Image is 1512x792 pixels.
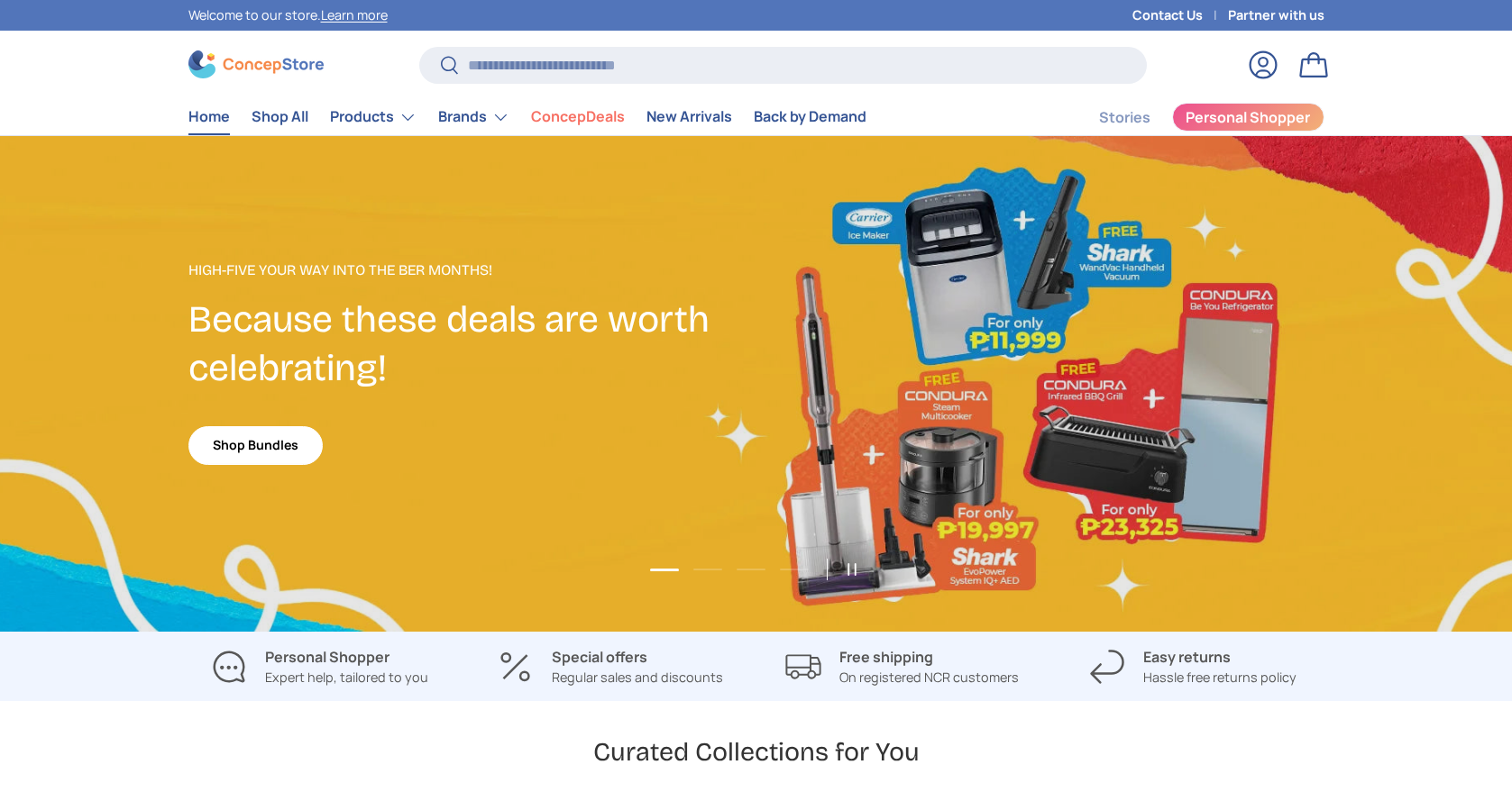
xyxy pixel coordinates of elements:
[646,99,732,134] a: New Arrivals
[188,259,756,281] p: High-Five Your Way Into the Ber Months!
[1132,5,1228,25] a: Contact Us
[1062,646,1324,687] a: Easy returns Hassle free returns policy
[1056,99,1324,135] nav: Secondary
[427,99,520,135] summary: Brands
[1099,100,1150,135] a: Stories
[1143,668,1297,687] p: Hassle free returns policy
[552,668,723,687] p: Regular sales and discounts
[188,99,866,135] nav: Primary
[438,99,509,135] a: Brands
[188,50,324,78] img: ConcepStore
[531,99,625,134] a: ConcepDeals
[480,646,742,687] a: Special offers Regular sales and discounts
[552,647,647,667] strong: Special offers
[1186,110,1310,124] span: Personal Shopper
[265,668,428,687] p: Expert help, tailored to you
[754,99,866,134] a: Back by Demand
[1143,647,1231,667] strong: Easy returns
[330,99,417,135] a: Products
[1228,5,1324,25] a: Partner with us
[321,6,388,23] a: Learn more
[771,646,1033,687] a: Free shipping On registered NCR customers
[252,99,308,134] a: Shop All
[188,5,388,25] p: Welcome to our store.
[319,99,427,135] summary: Products
[839,647,933,667] strong: Free shipping
[188,296,756,393] h2: Because these deals are worth celebrating!
[188,646,451,687] a: Personal Shopper Expert help, tailored to you
[188,426,323,465] a: Shop Bundles
[839,668,1019,687] p: On registered NCR customers
[265,647,389,667] strong: Personal Shopper
[188,99,230,134] a: Home
[1172,103,1324,132] a: Personal Shopper
[593,735,920,769] h2: Curated Collections for You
